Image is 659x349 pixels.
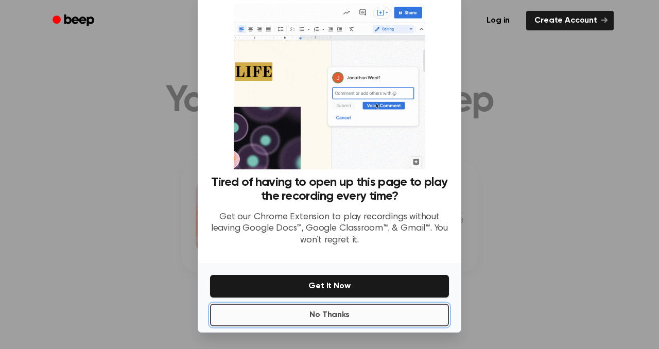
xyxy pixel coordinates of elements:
[234,3,425,169] img: Beep extension in action
[476,9,520,32] a: Log in
[210,176,449,203] h3: Tired of having to open up this page to play the recording every time?
[210,304,449,326] button: No Thanks
[210,212,449,247] p: Get our Chrome Extension to play recordings without leaving Google Docs™, Google Classroom™, & Gm...
[210,275,449,298] button: Get It Now
[526,11,614,30] a: Create Account
[45,11,103,31] a: Beep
